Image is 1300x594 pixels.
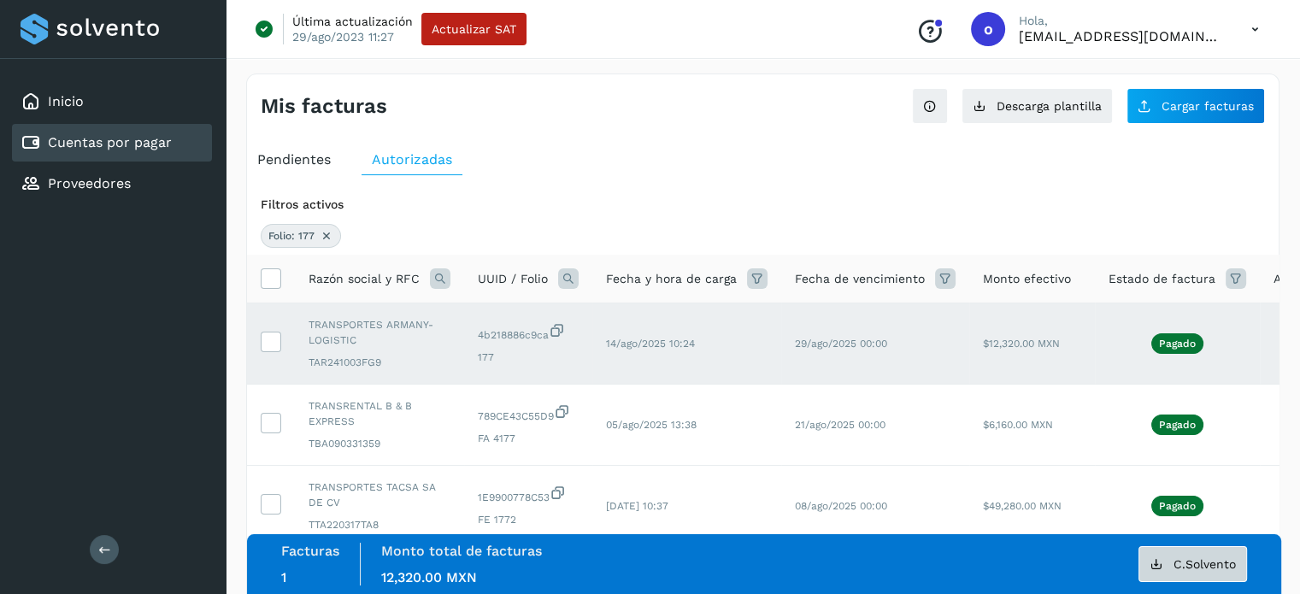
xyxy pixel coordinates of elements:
[1162,100,1254,112] span: Cargar facturas
[1109,270,1215,288] span: Estado de factura
[997,100,1102,112] span: Descarga plantilla
[478,270,548,288] span: UUID / Folio
[309,436,450,451] span: TBA090331359
[268,228,315,244] span: Folio: 177
[795,270,925,288] span: Fecha de vencimiento
[962,88,1113,124] button: Descarga plantilla
[983,338,1060,350] span: $12,320.00 MXN
[48,175,131,191] a: Proveedores
[983,270,1071,288] span: Monto efectivo
[478,350,579,365] span: 177
[309,398,450,429] span: TRANSRENTAL B & B EXPRESS
[983,500,1062,512] span: $49,280.00 MXN
[257,151,331,168] span: Pendientes
[795,500,887,512] span: 08/ago/2025 00:00
[381,543,542,559] label: Monto total de facturas
[983,419,1053,431] span: $6,160.00 MXN
[606,338,695,350] span: 14/ago/2025 10:24
[606,500,668,512] span: [DATE] 10:37
[309,355,450,370] span: TAR241003FG9
[478,403,579,424] span: 789CE43C55D9
[1174,558,1236,570] span: C.Solvento
[606,270,737,288] span: Fecha y hora de carga
[795,419,885,431] span: 21/ago/2025 00:00
[795,338,887,350] span: 29/ago/2025 00:00
[432,23,516,35] span: Actualizar SAT
[281,569,286,585] span: 1
[478,322,579,343] span: 4b218886c9ca
[421,13,526,45] button: Actualizar SAT
[1159,500,1196,512] p: Pagado
[261,196,1265,214] div: Filtros activos
[372,151,452,168] span: Autorizadas
[292,29,394,44] p: 29/ago/2023 11:27
[261,94,387,119] h4: Mis facturas
[1159,338,1196,350] p: Pagado
[309,479,450,510] span: TRANSPORTES TACSA SA DE CV
[606,419,697,431] span: 05/ago/2025 13:38
[12,165,212,203] div: Proveedores
[309,270,420,288] span: Razón social y RFC
[478,431,579,446] span: FA 4177
[1159,419,1196,431] p: Pagado
[478,512,579,527] span: FE 1772
[309,517,450,532] span: TTA220317TA8
[1019,28,1224,44] p: orlando@rfllogistics.com.mx
[12,83,212,121] div: Inicio
[1019,14,1224,28] p: Hola,
[281,543,339,559] label: Facturas
[381,569,477,585] span: 12,320.00 MXN
[261,224,341,248] div: Folio: 177
[292,14,413,29] p: Última actualización
[12,124,212,162] div: Cuentas por pagar
[1126,88,1265,124] button: Cargar facturas
[478,485,579,505] span: 1E9900778C53
[48,93,84,109] a: Inicio
[1138,546,1247,582] button: C.Solvento
[309,317,450,348] span: TRANSPORTES ARMANY-LOGISTIC
[48,134,172,150] a: Cuentas por pagar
